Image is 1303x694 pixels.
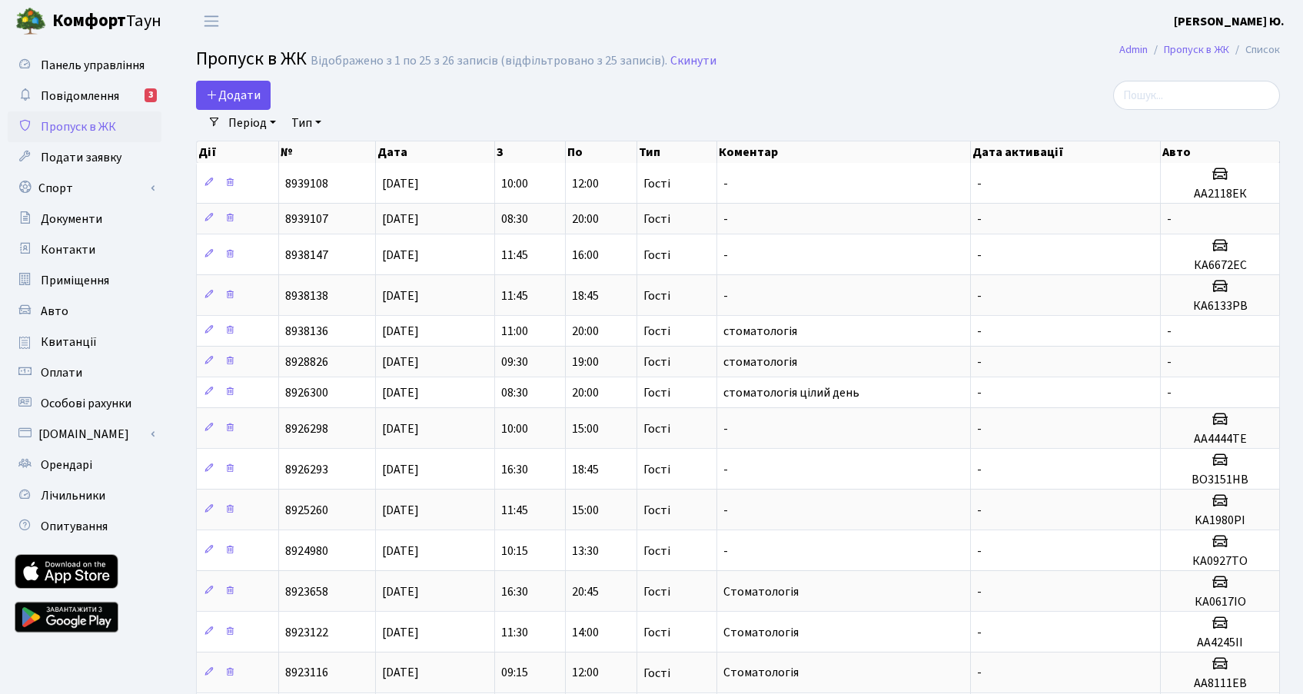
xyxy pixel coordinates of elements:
[197,141,279,163] th: Дії
[1167,636,1273,650] h5: AA4245II
[1167,676,1273,691] h5: АА8111ЕВ
[382,420,419,437] span: [DATE]
[572,287,599,304] span: 18:45
[41,457,92,473] span: Орендарі
[8,265,161,296] a: Приміщення
[572,323,599,340] span: 20:00
[382,384,419,401] span: [DATE]
[285,543,328,560] span: 8924980
[643,213,670,225] span: Гості
[382,287,419,304] span: [DATE]
[977,384,982,401] span: -
[52,8,126,33] b: Комфорт
[52,8,161,35] span: Таун
[572,420,599,437] span: 15:00
[1167,299,1273,314] h5: КА6133РВ
[501,583,528,600] span: 16:30
[501,502,528,519] span: 11:45
[643,545,670,557] span: Гості
[41,211,102,227] span: Документи
[495,141,566,163] th: З
[8,357,161,388] a: Оплати
[501,247,528,264] span: 11:45
[971,141,1161,163] th: Дата активації
[643,504,670,516] span: Гості
[723,354,797,370] span: стоматологія
[977,461,982,478] span: -
[41,303,68,320] span: Авто
[192,8,231,34] button: Переключити навігацію
[643,667,670,679] span: Гості
[382,323,419,340] span: [DATE]
[285,583,328,600] span: 8923658
[1161,141,1280,163] th: Авто
[501,624,528,641] span: 11:30
[1167,595,1273,609] h5: КА0617ІО
[977,287,982,304] span: -
[1113,81,1280,110] input: Пошук...
[382,175,419,192] span: [DATE]
[1174,13,1285,30] b: [PERSON_NAME] Ю.
[572,247,599,264] span: 16:00
[977,583,982,600] span: -
[572,543,599,560] span: 13:30
[572,384,599,401] span: 20:00
[285,211,328,227] span: 8939107
[723,211,728,227] span: -
[977,502,982,519] span: -
[1167,473,1273,487] h5: ВО3151НВ
[723,624,799,641] span: Стоматологія
[723,502,728,519] span: -
[723,323,797,340] span: стоматологія
[382,583,419,600] span: [DATE]
[572,502,599,519] span: 15:00
[572,461,599,478] span: 18:45
[8,111,161,142] a: Пропуск в ЖК
[382,247,419,264] span: [DATE]
[1167,354,1172,370] span: -
[41,487,105,504] span: Лічильники
[8,327,161,357] a: Квитанції
[643,423,670,435] span: Гості
[1119,42,1148,58] a: Admin
[382,665,419,682] span: [DATE]
[41,57,145,74] span: Панель управління
[285,665,328,682] span: 8923116
[8,81,161,111] a: Повідомлення3
[382,624,419,641] span: [DATE]
[285,502,328,519] span: 8925260
[723,384,859,401] span: стоматологія цілий день
[1167,211,1172,227] span: -
[8,50,161,81] a: Панель управління
[501,323,528,340] span: 11:00
[501,543,528,560] span: 10:15
[285,110,327,136] a: Тип
[501,461,528,478] span: 16:30
[723,543,728,560] span: -
[41,364,82,381] span: Оплати
[8,296,161,327] a: Авто
[1167,513,1273,528] h5: KA1980PI
[670,54,716,68] a: Скинути
[8,204,161,234] a: Документи
[382,502,419,519] span: [DATE]
[311,54,667,68] div: Відображено з 1 по 25 з 26 записів (відфільтровано з 25 записів).
[41,272,109,289] span: Приміщення
[8,234,161,265] a: Контакти
[977,247,982,264] span: -
[41,395,131,412] span: Особові рахунки
[723,665,799,682] span: Стоматологія
[1167,432,1273,447] h5: АА4444ТЕ
[1167,554,1273,569] h5: КА0927ТО
[572,211,599,227] span: 20:00
[1167,258,1273,273] h5: КА6672ЕС
[643,290,670,302] span: Гості
[41,518,108,535] span: Опитування
[196,45,307,72] span: Пропуск в ЖК
[977,354,982,370] span: -
[566,141,637,163] th: По
[41,149,121,166] span: Подати заявку
[643,586,670,598] span: Гості
[285,354,328,370] span: 8928826
[637,141,718,163] th: Тип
